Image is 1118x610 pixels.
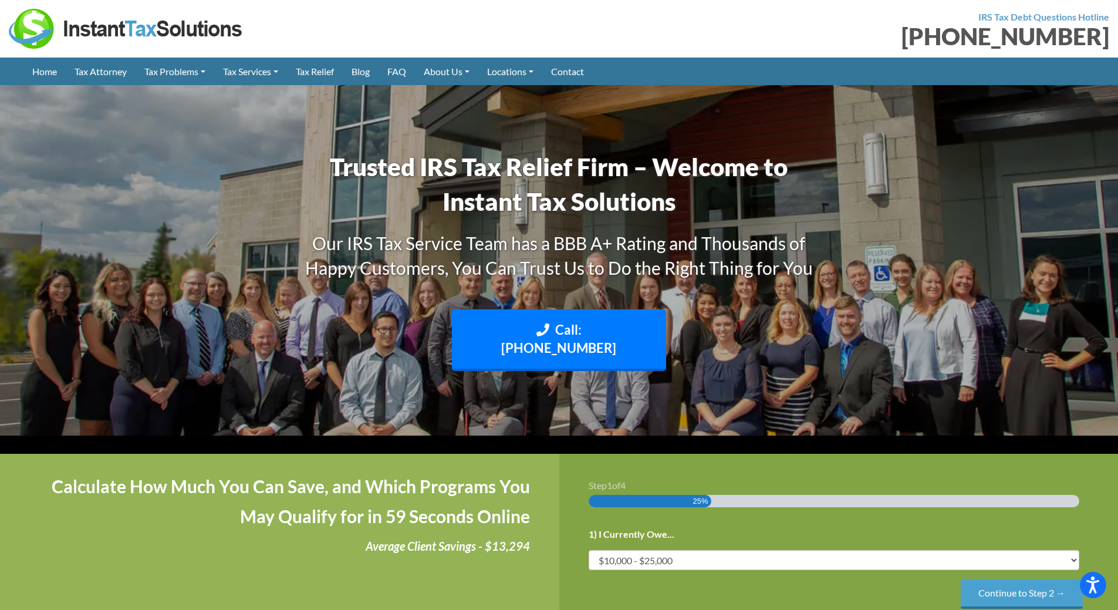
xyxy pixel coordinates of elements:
input: Continue to Step 2 → [961,579,1083,609]
a: Tax Problems [136,58,214,85]
h4: Calculate How Much You Can Save, and Which Programs You May Qualify for in 59 Seconds Online [29,471,530,531]
a: Home [23,58,66,85]
a: About Us [415,58,478,85]
i: Average Client Savings - $13,294 [366,539,530,553]
span: 1 [607,480,612,491]
a: Call: [PHONE_NUMBER] [452,309,667,372]
a: Tax Relief [287,58,343,85]
a: Tax Attorney [66,58,136,85]
span: 4 [620,480,626,491]
strong: IRS Tax Debt Questions Hotline [978,11,1109,22]
a: Locations [478,58,542,85]
span: 25% [693,495,708,507]
label: 1) I Currently Owe... [589,528,674,541]
a: Contact [542,58,593,85]
h1: Trusted IRS Tax Relief Firm – Welcome to Instant Tax Solutions [289,150,829,219]
h3: Step of [589,481,1089,490]
img: Instant Tax Solutions Logo [9,9,244,49]
a: Instant Tax Solutions Logo [9,22,244,33]
a: Tax Services [214,58,287,85]
a: FAQ [379,58,415,85]
div: [PHONE_NUMBER] [568,25,1110,48]
h3: Our IRS Tax Service Team has a BBB A+ Rating and Thousands of Happy Customers, You Can Trust Us t... [289,231,829,280]
a: Blog [343,58,379,85]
